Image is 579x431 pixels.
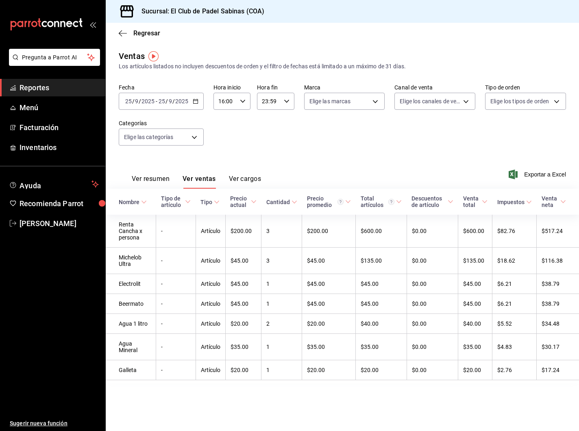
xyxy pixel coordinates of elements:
td: Artículo [196,360,225,380]
div: Precio actual [230,195,249,208]
button: Ver cargos [229,175,261,189]
td: $135.00 [458,248,492,274]
td: $0.00 [407,314,458,334]
svg: El total artículos considera cambios de precios en los artículos así como costos adicionales por ... [388,199,394,205]
td: $6.21 [492,294,537,314]
span: Reportes [20,82,99,93]
td: Galleta [106,360,156,380]
div: Venta neta [542,195,559,208]
td: - [156,360,196,380]
label: Hora fin [257,85,294,90]
td: $6.21 [492,274,537,294]
label: Tipo de orden [485,85,566,90]
span: Nombre [119,199,147,205]
td: 1 [261,274,302,294]
td: Artículo [196,314,225,334]
td: $20.00 [225,314,261,334]
input: -- [168,98,172,104]
td: $0.00 [407,215,458,248]
td: $4.83 [492,334,537,360]
div: Precio promedio [307,195,344,208]
span: Recomienda Parrot [20,198,99,209]
input: ---- [175,98,189,104]
td: $38.79 [537,294,579,314]
td: Artículo [196,215,225,248]
td: $35.00 [458,334,492,360]
td: $5.52 [492,314,537,334]
td: $45.00 [302,294,356,314]
button: Ver resumen [132,175,170,189]
label: Categorías [119,120,204,126]
span: / [165,98,168,104]
div: Impuestos [497,199,525,205]
div: Tipo [200,199,212,205]
td: Artículo [196,274,225,294]
td: $45.00 [302,248,356,274]
td: $35.00 [225,334,261,360]
td: $45.00 [356,274,407,294]
td: Artículo [196,294,225,314]
td: Renta Cancha x persona [106,215,156,248]
label: Fecha [119,85,204,90]
div: Total artículos [361,195,395,208]
span: Descuentos de artículo [411,195,453,208]
span: Exportar a Excel [510,170,566,179]
button: open_drawer_menu [89,21,96,28]
div: navigation tabs [132,175,261,189]
td: Beermato [106,294,156,314]
span: - [156,98,157,104]
td: $18.62 [492,248,537,274]
td: $82.76 [492,215,537,248]
span: Precio promedio [307,195,351,208]
td: $40.00 [356,314,407,334]
td: $0.00 [407,248,458,274]
td: $20.00 [458,360,492,380]
td: Michelob Ultra [106,248,156,274]
td: $20.00 [225,360,261,380]
span: Menú [20,102,99,113]
span: Regresar [133,29,160,37]
span: [PERSON_NAME] [20,218,99,229]
td: $45.00 [225,294,261,314]
td: Artículo [196,248,225,274]
span: Facturación [20,122,99,133]
div: Nombre [119,199,139,205]
td: Artículo [196,334,225,360]
label: Hora inicio [213,85,250,90]
td: $200.00 [225,215,261,248]
button: Ver ventas [183,175,216,189]
span: Inventarios [20,142,99,153]
td: $45.00 [458,294,492,314]
td: $40.00 [458,314,492,334]
span: Venta total [463,195,488,208]
td: 1 [261,360,302,380]
input: -- [135,98,139,104]
button: Regresar [119,29,160,37]
div: Los artículos listados no incluyen descuentos de orden y el filtro de fechas está limitado a un m... [119,62,566,71]
td: $0.00 [407,334,458,360]
span: Venta neta [542,195,566,208]
span: Elige los tipos de orden [490,97,549,105]
td: Agua 1 litro [106,314,156,334]
span: Tipo de artículo [161,195,191,208]
td: $517.24 [537,215,579,248]
td: $0.00 [407,294,458,314]
span: / [172,98,175,104]
td: $34.48 [537,314,579,334]
td: - [156,274,196,294]
td: 3 [261,215,302,248]
td: $35.00 [302,334,356,360]
img: Tooltip marker [148,51,159,61]
td: $600.00 [356,215,407,248]
svg: Precio promedio = Total artículos / cantidad [337,199,344,205]
span: / [132,98,135,104]
td: 1 [261,334,302,360]
div: Tipo de artículo [161,195,184,208]
button: Pregunta a Parrot AI [9,49,100,66]
span: Pregunta a Parrot AI [22,53,87,62]
div: Ventas [119,50,145,62]
td: $45.00 [458,274,492,294]
td: 2 [261,314,302,334]
td: $45.00 [225,274,261,294]
td: $45.00 [356,294,407,314]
